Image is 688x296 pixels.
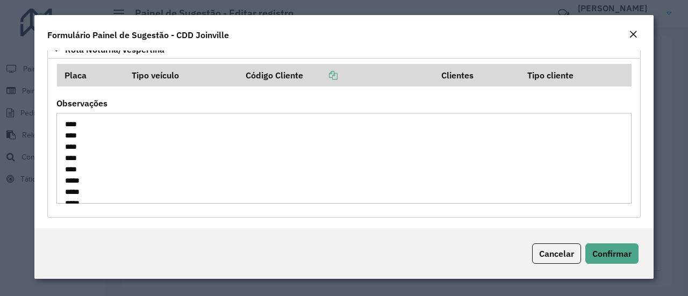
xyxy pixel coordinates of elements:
[47,59,641,218] div: Rota Noturna/Vespertina
[592,248,632,259] span: Confirmar
[65,45,164,54] span: Rota Noturna/Vespertina
[626,28,641,42] button: Close
[125,64,239,86] th: Tipo veículo
[585,243,639,264] button: Confirmar
[57,64,125,86] th: Placa
[238,64,434,86] th: Código Cliente
[629,30,637,39] em: Fechar
[303,70,338,81] a: Copiar
[47,28,229,41] h4: Formulário Painel de Sugestão - CDD Joinville
[539,248,574,259] span: Cancelar
[532,243,581,264] button: Cancelar
[434,64,520,86] th: Clientes
[520,64,632,86] th: Tipo cliente
[56,97,107,110] label: Observações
